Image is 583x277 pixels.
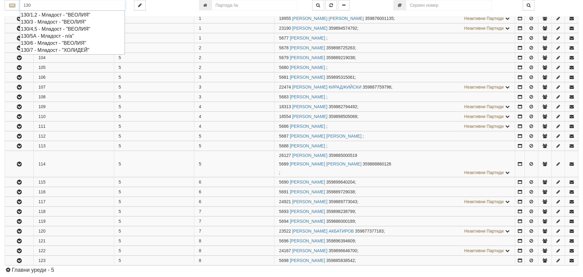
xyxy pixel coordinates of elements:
div: 130/3 - Младост - "ВЕОЛИЯ" [21,18,124,25]
a: [PERSON_NAME] [290,55,325,60]
td: ; [274,24,515,33]
span: 7 [199,229,201,233]
td: ; [274,197,515,207]
a: [PERSON_NAME] [290,124,325,129]
span: Неактивни Партиди [464,229,504,233]
td: ; [274,43,515,53]
span: 1 [199,16,201,21]
td: 5 [114,151,194,177]
span: 359888860126 [363,161,391,166]
td: 5 [114,246,194,256]
span: 359876001135 [365,16,394,21]
a: [PERSON_NAME] [290,189,325,194]
td: 5 [114,82,194,92]
td: ; [274,102,515,112]
td: 106 [34,73,114,82]
span: 5 [199,143,201,148]
a: [PERSON_NAME] [290,45,325,50]
span: 359898505068 [329,114,357,119]
td: ; [274,131,515,141]
a: [PERSON_NAME] [290,36,325,40]
a: [PERSON_NAME] [290,143,325,148]
span: 4 [199,124,201,129]
a: [PERSON_NAME] АКБАТИРОВ [292,229,354,233]
span: 359887759796 [363,85,391,89]
span: 359889219038 [326,55,355,60]
td: ; [274,256,515,265]
span: Партида № [279,114,291,119]
span: Партида № [279,94,289,99]
span: 7 [199,209,201,214]
span: 8 [199,248,201,253]
span: 7 [199,219,201,224]
a: [PERSON_NAME] [290,65,325,70]
span: Партида № [279,258,289,263]
td: ; [274,13,515,23]
span: Партида № [279,248,291,253]
div: 130/1,2 - Младост - "ВЕОЛИЯ" [21,11,124,18]
td: 115 [34,177,114,187]
span: Партида № [279,238,289,243]
span: 4 [199,104,201,109]
td: ; [274,151,515,177]
span: Партида № [279,209,289,214]
a: [PERSON_NAME] [290,209,325,214]
span: Партида № [279,143,289,148]
td: 116 [34,187,114,197]
span: Партида № [279,153,291,158]
td: 118 [34,207,114,216]
span: Партида № [279,229,291,233]
td: 5 [114,122,194,131]
td: 105 [34,63,114,72]
td: 109 [34,102,114,112]
span: 359899640204 [326,180,355,184]
span: Партида № [279,55,289,60]
span: 6 [199,189,201,194]
td: 122 [34,246,114,256]
td: 5 [114,13,194,23]
td: 114 [34,151,114,177]
span: Партида № [279,199,291,204]
td: 5 [114,53,194,63]
td: 5 [114,236,194,246]
span: 3 [199,94,201,99]
div: 130/4,5 - Младост - "ВЕОЛИЯ" [21,25,124,32]
td: 5 [114,92,194,102]
span: 359889773043 [329,199,357,204]
td: 5 [114,197,194,207]
td: 107 [34,82,114,92]
td: 5 [114,256,194,265]
span: Неактивни Партиди [464,104,504,109]
span: 359896646700 [329,248,357,253]
div: 130/7 - Младост - "ХОЛИДЕЙ" [21,47,124,54]
h4: Главни уреди - 5 [5,267,578,273]
span: 6 [199,199,201,204]
td: ; [274,82,515,92]
span: Неактивни Партиди [464,248,504,253]
a: [PERSON_NAME] [PERSON_NAME] [290,134,361,138]
td: 5 [114,226,194,236]
td: 121 [34,236,114,246]
span: 359882794492 [329,104,357,109]
span: 2 [199,45,201,50]
td: ; [274,73,515,82]
span: 359885000519 [329,153,357,158]
td: 5 [114,112,194,121]
td: ; [274,226,515,236]
span: 2 [199,65,201,70]
td: ; [274,63,515,72]
a: [PERSON_NAME] [292,153,327,158]
span: Неактивни Партиди [464,16,504,21]
td: ; [274,53,515,63]
td: 113 [34,141,114,151]
td: 110 [34,112,114,121]
a: [PERSON_NAME] [290,238,325,243]
td: ; [274,207,515,216]
span: 2 [199,55,201,60]
span: Партида № [279,134,289,138]
td: ; [274,187,515,197]
span: 359886000189 [326,219,355,224]
div: 130/5А - Младост - n/a" [21,32,124,40]
td: 5 [114,187,194,197]
span: Партида № [279,189,289,194]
